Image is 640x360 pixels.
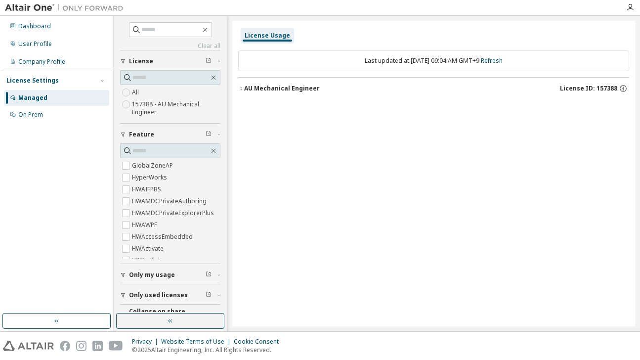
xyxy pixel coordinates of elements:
label: HWActivate [132,243,166,255]
label: HWAWPF [132,219,159,231]
div: License Usage [245,32,290,40]
span: Collapse on share string [129,308,206,323]
span: Only my usage [129,271,175,279]
label: 157388 - AU Mechanical Engineer [132,98,220,118]
span: Clear filter [206,312,212,319]
p: © 2025 Altair Engineering, Inc. All Rights Reserved. [132,346,285,354]
label: HWAIFPBS [132,183,163,195]
div: User Profile [18,40,52,48]
button: AU Mechanical EngineerLicense ID: 157388 [238,78,629,99]
div: Last updated at: [DATE] 09:04 AM GMT+9 [238,50,629,71]
div: Managed [18,94,47,102]
img: altair_logo.svg [3,341,54,351]
label: HWAcufwh [132,255,164,267]
div: On Prem [18,111,43,119]
label: HWAMDCPrivateAuthoring [132,195,209,207]
a: Refresh [481,56,503,65]
img: facebook.svg [60,341,70,351]
div: Company Profile [18,58,65,66]
label: HyperWorks [132,172,169,183]
img: linkedin.svg [92,341,103,351]
span: Only used licenses [129,291,188,299]
img: instagram.svg [76,341,86,351]
div: Website Terms of Use [161,338,234,346]
img: youtube.svg [109,341,123,351]
span: Feature [129,131,154,138]
button: Only my usage [120,264,220,286]
span: Clear filter [206,271,212,279]
span: Clear filter [206,57,212,65]
div: License Settings [6,77,59,85]
label: All [132,87,141,98]
span: Clear filter [206,291,212,299]
label: HWAccessEmbedded [132,231,195,243]
button: Feature [120,124,220,145]
div: Dashboard [18,22,51,30]
span: License ID: 157388 [560,85,617,92]
div: AU Mechanical Engineer [244,85,320,92]
button: License [120,50,220,72]
span: Clear filter [206,131,212,138]
div: Privacy [132,338,161,346]
span: License [129,57,153,65]
button: Only used licenses [120,284,220,306]
a: Clear all [120,42,220,50]
div: Cookie Consent [234,338,285,346]
label: HWAMDCPrivateExplorerPlus [132,207,216,219]
img: Altair One [5,3,128,13]
label: GlobalZoneAP [132,160,175,172]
